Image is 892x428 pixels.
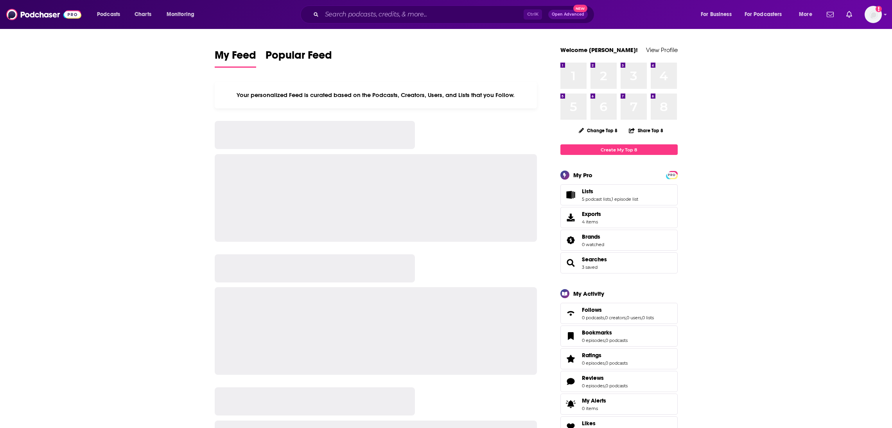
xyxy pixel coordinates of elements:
button: open menu [695,8,741,21]
div: My Activity [573,290,604,297]
a: 0 podcasts [605,338,628,343]
a: Brands [563,235,579,246]
a: PRO [667,172,677,178]
span: Ratings [560,348,678,369]
a: Show notifications dropdown [843,8,855,21]
input: Search podcasts, credits, & more... [322,8,524,21]
a: Brands [582,233,604,240]
a: 0 episodes [582,360,605,366]
a: 0 podcasts [582,315,604,320]
span: My Feed [215,49,256,67]
a: Popular Feed [266,49,332,68]
a: Follows [582,306,654,313]
a: Bookmarks [582,329,628,336]
span: My Alerts [582,397,606,404]
span: For Podcasters [745,9,782,20]
span: Brands [560,230,678,251]
a: 0 users [626,315,641,320]
a: Searches [563,257,579,268]
span: Open Advanced [552,13,584,16]
span: For Business [701,9,732,20]
span: 0 items [582,406,606,411]
span: Exports [582,210,601,218]
a: 0 episodes [582,383,605,388]
span: Reviews [560,371,678,392]
a: Ratings [582,352,628,359]
a: Welcome [PERSON_NAME]! [560,46,638,54]
span: Follows [560,303,678,324]
a: Searches [582,256,607,263]
span: , [604,315,605,320]
a: Create My Top 8 [560,144,678,155]
img: User Profile [865,6,882,23]
button: Open AdvancedNew [548,10,588,19]
span: Follows [582,306,602,313]
a: View Profile [646,46,678,54]
a: Lists [563,189,579,200]
span: Lists [582,188,593,195]
span: Podcasts [97,9,120,20]
span: Monitoring [167,9,194,20]
a: Charts [129,8,156,21]
a: 1 episode list [612,196,638,202]
div: Your personalized Feed is curated based on the Podcasts, Creators, Users, and Lists that you Follow. [215,82,537,108]
a: Reviews [563,376,579,387]
a: Follows [563,308,579,319]
a: 0 creators [605,315,626,320]
a: Lists [582,188,638,195]
span: Searches [560,252,678,273]
a: 0 lists [642,315,654,320]
div: My Pro [573,171,592,179]
button: Show profile menu [865,6,882,23]
button: open menu [739,8,793,21]
button: Change Top 8 [574,126,623,135]
a: 0 watched [582,242,604,247]
span: Bookmarks [582,329,612,336]
button: open menu [92,8,130,21]
button: open menu [161,8,205,21]
svg: Add a profile image [876,6,882,12]
span: Exports [563,212,579,223]
img: Podchaser - Follow, Share and Rate Podcasts [6,7,81,22]
a: 0 podcasts [605,360,628,366]
a: 3 saved [582,264,598,270]
span: Brands [582,233,600,240]
a: My Feed [215,49,256,68]
a: 0 podcasts [605,383,628,388]
span: Popular Feed [266,49,332,67]
a: Likes [582,420,615,427]
span: Charts [135,9,151,20]
span: , [611,196,612,202]
a: Reviews [582,374,628,381]
span: 4 items [582,219,601,225]
span: Likes [582,420,596,427]
button: open menu [793,8,822,21]
span: Ratings [582,352,601,359]
span: New [573,5,587,12]
a: Exports [560,207,678,228]
a: Ratings [563,353,579,364]
a: Show notifications dropdown [824,8,837,21]
span: Bookmarks [560,325,678,347]
span: Lists [560,184,678,205]
span: Reviews [582,374,604,381]
a: 0 episodes [582,338,605,343]
span: More [799,9,812,20]
a: Bookmarks [563,331,579,342]
span: My Alerts [563,399,579,410]
span: , [641,315,642,320]
span: Ctrl K [524,9,542,20]
a: 5 podcast lists [582,196,611,202]
button: Share Top 8 [628,123,664,138]
a: My Alerts [560,394,678,415]
span: Logged in as LindaBurns [865,6,882,23]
